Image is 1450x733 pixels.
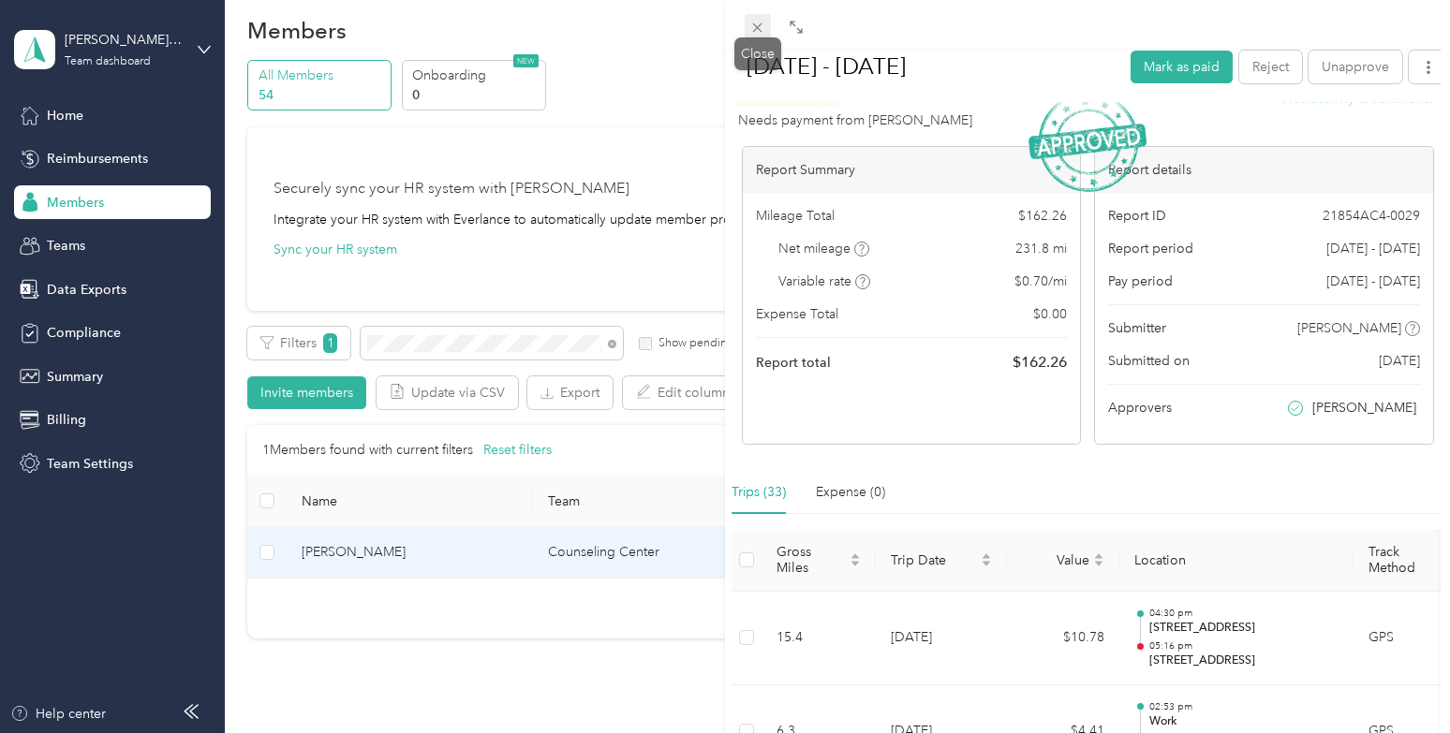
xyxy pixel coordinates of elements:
[1015,239,1067,258] span: 231.8 mi
[1323,206,1420,226] span: 21854AC4-0029
[1119,529,1354,592] th: Location
[850,550,861,562] span: caret-up
[1108,271,1173,291] span: Pay period
[1095,147,1433,193] div: Report details
[1149,639,1339,652] p: 05:16 pm
[743,147,1081,193] div: Report Summary
[1149,652,1339,669] p: [STREET_ADDRESS]
[1093,550,1104,562] span: caret-up
[1326,271,1420,291] span: [DATE] - [DATE]
[1013,351,1067,374] span: $ 162.26
[756,206,835,226] span: Mileage Total
[1108,206,1166,226] span: Report ID
[1149,713,1339,730] p: Work
[1369,544,1445,576] span: Track Method
[1149,607,1339,620] p: 04:30 pm
[1297,318,1401,338] span: [PERSON_NAME]
[1149,620,1339,637] p: [STREET_ADDRESS]
[734,37,781,70] div: Close
[778,239,869,258] span: Net mileage
[1007,529,1119,592] th: Value
[1108,398,1172,418] span: Approvers
[1239,50,1302,82] button: Reject
[1022,552,1089,568] span: Value
[756,353,831,373] span: Report total
[738,110,972,130] span: Needs payment from [PERSON_NAME]
[1014,271,1067,291] span: $ 0.70 / mi
[850,558,861,569] span: caret-down
[762,592,876,685] td: 15.4
[1093,558,1104,569] span: caret-down
[981,550,992,562] span: caret-up
[1149,700,1339,713] p: 02:53 pm
[1379,351,1420,371] span: [DATE]
[1326,239,1420,258] span: [DATE] - [DATE]
[1033,304,1067,324] span: $ 0.00
[1007,592,1119,685] td: $10.78
[777,544,846,576] span: Gross Miles
[778,271,870,291] span: Variable rate
[756,304,838,324] span: Expense Total
[1309,50,1402,82] button: Unapprove
[891,552,977,568] span: Trip Date
[876,592,1007,685] td: [DATE]
[1312,398,1416,418] span: [PERSON_NAME]
[876,529,1007,592] th: Trip Date
[762,529,876,592] th: Gross Miles
[1028,92,1147,192] img: ApprovedStamp
[816,482,885,503] div: Expense (0)
[1131,50,1233,82] button: Mark as paid
[1018,206,1067,226] span: $ 162.26
[981,558,992,569] span: caret-down
[727,44,1117,89] h1: Aug 16 - 31, 2025
[1108,318,1166,338] span: Submitter
[732,482,786,503] div: Trips (33)
[1108,351,1190,371] span: Submitted on
[1108,239,1193,258] span: Report period
[1345,628,1450,733] iframe: Everlance-gr Chat Button Frame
